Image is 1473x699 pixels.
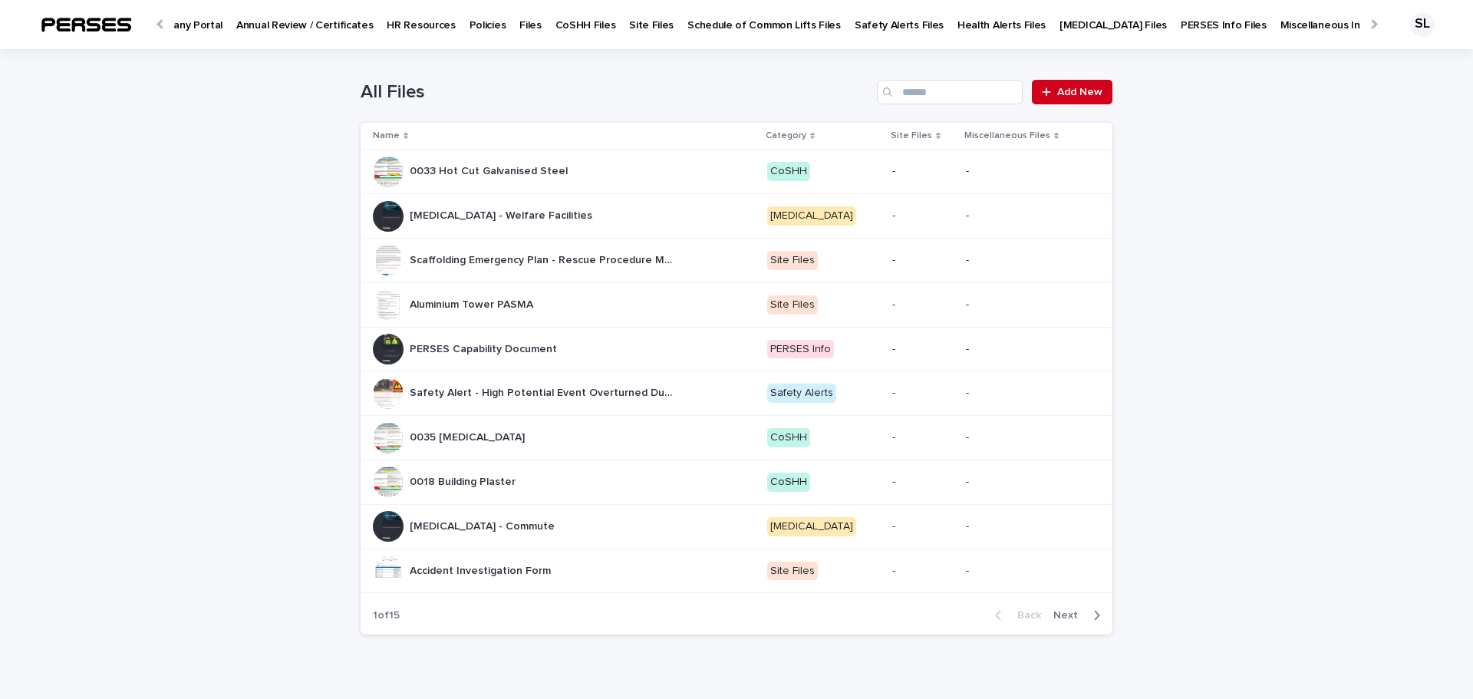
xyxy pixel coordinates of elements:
p: - [892,209,954,223]
p: Safety Alert - High Potential Event Overturned Dumper [410,384,681,400]
h1: All Files [361,81,871,104]
p: - [892,387,954,400]
p: [MEDICAL_DATA] - Welfare Facilities [410,206,595,223]
p: - [966,431,1088,444]
div: CoSHH [767,428,810,447]
p: 0033 Hot Cut Galvanised Steel [410,162,571,178]
span: Next [1053,610,1087,621]
p: - [892,565,954,578]
p: 0035 [MEDICAL_DATA] [410,428,528,444]
tr: 0035 [MEDICAL_DATA]0035 [MEDICAL_DATA] CoSHH-- [361,416,1112,460]
p: - [892,520,954,533]
tr: Accident Investigation FormAccident Investigation Form Site Files-- [361,549,1112,593]
tr: Aluminium Tower PASMAAluminium Tower PASMA Site Files-- [361,282,1112,327]
p: Category [766,127,806,144]
p: Accident Investigation Form [410,562,554,578]
p: Miscellaneous Files [964,127,1050,144]
p: - [966,165,1088,178]
tr: 0033 Hot Cut Galvanised Steel0033 Hot Cut Galvanised Steel CoSHH-- [361,150,1112,194]
p: - [966,520,1088,533]
a: Add New [1032,80,1112,104]
tr: Scaffolding Emergency Plan - Rescue Procedure Method Statement GuidelinesScaffolding Emergency Pl... [361,238,1112,282]
input: Search [877,80,1023,104]
p: - [892,298,954,312]
p: - [892,476,954,489]
button: Next [1047,608,1112,622]
div: Safety Alerts [767,384,836,403]
button: Back [983,608,1047,622]
tr: [MEDICAL_DATA] - Commute[MEDICAL_DATA] - Commute [MEDICAL_DATA]-- [361,504,1112,549]
div: Site Files [767,295,818,315]
p: PERSES Capability Document [410,340,560,356]
p: Site Files [891,127,932,144]
p: - [892,254,954,267]
p: - [966,387,1088,400]
p: - [892,165,954,178]
div: Site Files [767,562,818,581]
p: Scaffolding Emergency Plan - Rescue Procedure Method Statement Guidelines [410,251,681,267]
p: - [966,343,1088,356]
div: PERSES Info [767,340,834,359]
span: Back [1008,610,1041,621]
p: - [966,254,1088,267]
p: - [966,476,1088,489]
p: - [892,343,954,356]
p: - [966,209,1088,223]
tr: Safety Alert - High Potential Event Overturned DumperSafety Alert - High Potential Event Overturn... [361,371,1112,416]
p: 1 of 15 [361,597,412,635]
div: Site Files [767,251,818,270]
p: - [966,298,1088,312]
div: SL [1410,12,1435,37]
tr: PERSES Capability DocumentPERSES Capability Document PERSES Info-- [361,327,1112,371]
p: Name [373,127,400,144]
div: [MEDICAL_DATA] [767,517,856,536]
p: - [892,431,954,444]
p: - [966,565,1088,578]
span: Add New [1057,87,1102,97]
p: [MEDICAL_DATA] - Commute [410,517,558,533]
img: tSkXltGzRgGXHrgo7SoP [31,9,141,40]
div: CoSHH [767,473,810,492]
p: 0018 Building Plaster [410,473,519,489]
p: Aluminium Tower PASMA [410,295,536,312]
tr: [MEDICAL_DATA] - Welfare Facilities[MEDICAL_DATA] - Welfare Facilities [MEDICAL_DATA]-- [361,194,1112,239]
div: CoSHH [767,162,810,181]
div: [MEDICAL_DATA] [767,206,856,226]
tr: 0018 Building Plaster0018 Building Plaster CoSHH-- [361,460,1112,504]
